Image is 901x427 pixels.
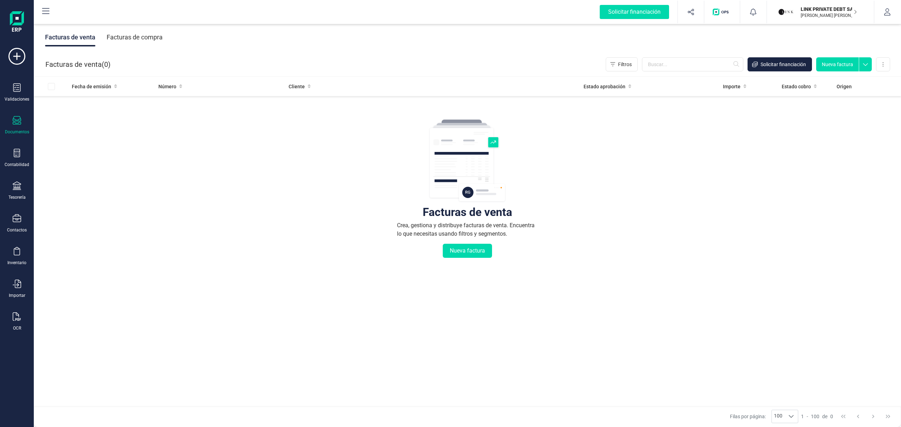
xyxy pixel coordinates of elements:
[7,227,27,233] div: Contactos
[778,4,794,20] img: LI
[811,413,819,420] span: 100
[830,413,833,420] span: 0
[423,209,512,216] div: Facturas de venta
[867,410,880,423] button: Next Page
[723,83,741,90] span: Importe
[822,413,827,420] span: de
[104,59,108,69] span: 0
[801,413,833,420] div: -
[837,410,850,423] button: First Page
[881,410,895,423] button: Last Page
[730,410,798,423] div: Filas por página:
[851,410,865,423] button: Previous Page
[606,57,638,71] button: Filtros
[8,195,26,200] div: Tesorería
[591,1,678,23] button: Solicitar financiación
[618,61,632,68] span: Filtros
[801,13,857,18] p: [PERSON_NAME] [PERSON_NAME]
[5,96,29,102] div: Validaciones
[429,119,506,203] img: img-empty-table.svg
[801,413,804,420] span: 1
[397,221,538,238] div: Crea, gestiona y distribuye facturas de venta. Encuentra lo que necesitas usando filtros y segmen...
[45,28,95,46] div: Facturas de venta
[9,293,25,298] div: Importar
[289,83,305,90] span: Cliente
[584,83,625,90] span: Estado aprobación
[10,11,24,34] img: Logo Finanedi
[158,83,176,90] span: Número
[642,57,743,71] input: Buscar...
[782,83,811,90] span: Estado cobro
[5,162,29,167] div: Contabilidad
[775,1,865,23] button: LILINK PRIVATE DEBT SA[PERSON_NAME] [PERSON_NAME]
[72,83,111,90] span: Fecha de emisión
[45,57,111,71] div: Facturas de venta ( )
[7,260,26,266] div: Inventario
[761,61,806,68] span: Solicitar financiación
[13,325,21,331] div: OCR
[600,5,669,19] div: Solicitar financiación
[708,1,736,23] button: Logo de OPS
[748,57,812,71] button: Solicitar financiación
[816,57,859,71] button: Nueva factura
[107,28,163,46] div: Facturas de compra
[713,8,731,15] img: Logo de OPS
[801,6,857,13] p: LINK PRIVATE DEBT SA
[443,244,492,258] button: Nueva factura
[772,410,785,423] span: 100
[5,129,29,135] div: Documentos
[837,83,852,90] span: Origen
